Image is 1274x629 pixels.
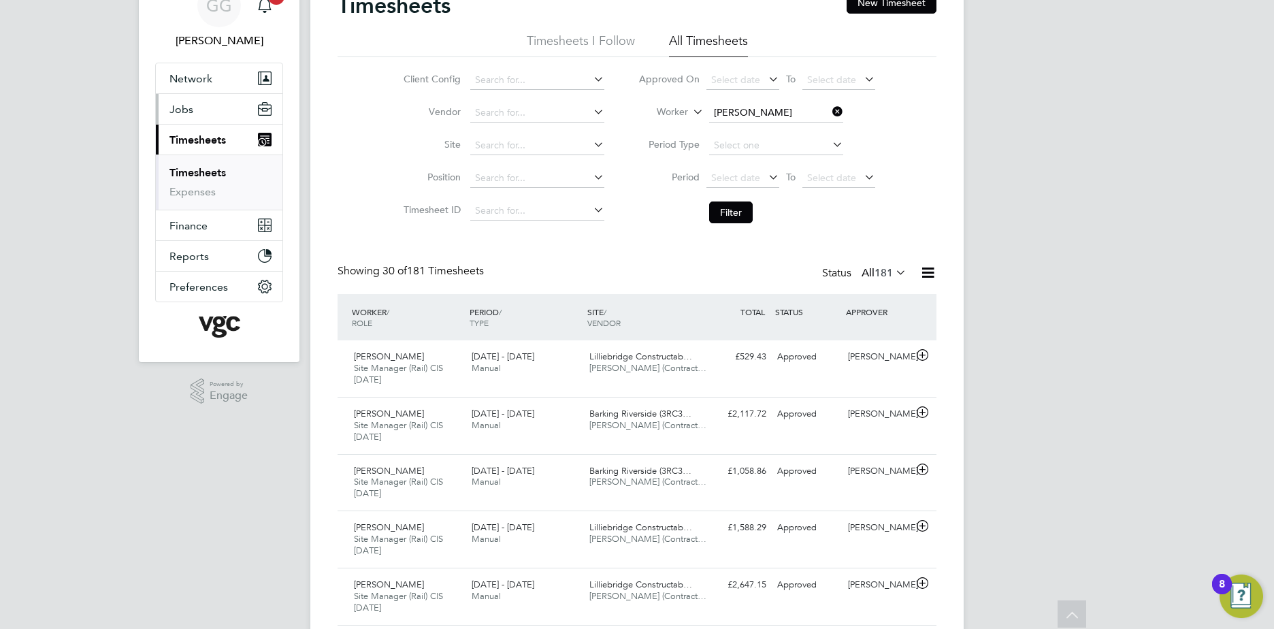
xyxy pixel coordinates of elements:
span: Manual [472,476,501,487]
input: Search for... [470,136,604,155]
span: [PERSON_NAME] (Contract… [589,590,706,602]
span: Gauri Gautam [155,33,283,49]
span: Select date [807,172,856,184]
label: Position [399,171,461,183]
input: Search for... [470,169,604,188]
span: Manual [472,419,501,431]
span: [DATE] - [DATE] [472,579,534,590]
button: Jobs [156,94,282,124]
li: All Timesheets [669,33,748,57]
div: £1,588.29 [701,517,772,539]
div: 8 [1219,584,1225,602]
span: [PERSON_NAME] (Contract… [589,476,706,487]
li: Timesheets I Follow [527,33,635,57]
label: Worker [627,106,688,119]
span: Site Manager (Rail) CIS [DATE] [354,419,443,442]
span: Barking Riverside (3RC3… [589,465,691,477]
span: Select date [807,74,856,86]
span: 30 of [382,264,407,278]
button: Preferences [156,272,282,302]
div: [PERSON_NAME] [843,517,913,539]
button: Network [156,63,282,93]
span: / [604,306,606,317]
label: Timesheet ID [399,204,461,216]
input: Search for... [709,103,843,123]
label: Vendor [399,106,461,118]
div: [PERSON_NAME] [843,346,913,368]
div: [PERSON_NAME] [843,403,913,425]
input: Search for... [470,103,604,123]
input: Select one [709,136,843,155]
div: £2,647.15 [701,574,772,596]
div: Showing [338,264,487,278]
span: [PERSON_NAME] (Contract… [589,419,706,431]
label: Site [399,138,461,150]
span: Site Manager (Rail) CIS [DATE] [354,533,443,556]
button: Filter [709,201,753,223]
span: Lilliebridge Constructab… [589,521,692,533]
button: Finance [156,210,282,240]
span: [PERSON_NAME] [354,408,424,419]
a: Go to home page [155,316,283,338]
span: Finance [169,219,208,232]
span: Site Manager (Rail) CIS [DATE] [354,362,443,385]
div: Status [822,264,909,283]
a: Powered byEngage [191,378,248,404]
span: TOTAL [740,306,765,317]
span: VENDOR [587,317,621,328]
span: [PERSON_NAME] (Contract… [589,362,706,374]
input: Search for... [470,71,604,90]
span: Network [169,72,212,85]
img: vgcgroup-logo-retina.png [199,316,240,338]
span: ROLE [352,317,372,328]
div: Timesheets [156,155,282,210]
div: WORKER [348,300,466,335]
input: Search for... [470,201,604,221]
span: Manual [472,362,501,374]
span: Engage [210,390,248,402]
span: [DATE] - [DATE] [472,408,534,419]
button: Open Resource Center, 8 new notifications [1220,575,1263,618]
span: Select date [711,74,760,86]
span: To [782,70,800,88]
span: 181 [875,266,893,280]
span: [DATE] - [DATE] [472,521,534,533]
span: [PERSON_NAME] [354,351,424,362]
div: £1,058.86 [701,460,772,483]
span: Powered by [210,378,248,390]
span: Lilliebridge Constructab… [589,579,692,590]
span: To [782,168,800,186]
span: / [499,306,502,317]
span: [PERSON_NAME] [354,465,424,477]
div: Approved [772,460,843,483]
span: [PERSON_NAME] (Contract… [589,533,706,545]
span: / [387,306,389,317]
label: Client Config [399,73,461,85]
div: Approved [772,346,843,368]
div: PERIOD [466,300,584,335]
span: Site Manager (Rail) CIS [DATE] [354,590,443,613]
span: [PERSON_NAME] [354,579,424,590]
div: Approved [772,574,843,596]
span: Preferences [169,280,228,293]
span: 181 Timesheets [382,264,484,278]
button: Reports [156,241,282,271]
label: Period [638,171,700,183]
label: Approved On [638,73,700,85]
span: [PERSON_NAME] [354,521,424,533]
label: All [862,266,906,280]
span: Jobs [169,103,193,116]
a: Expenses [169,185,216,198]
div: £2,117.72 [701,403,772,425]
span: Manual [472,533,501,545]
div: [PERSON_NAME] [843,574,913,596]
div: APPROVER [843,300,913,324]
div: Approved [772,403,843,425]
div: Approved [772,517,843,539]
a: Timesheets [169,166,226,179]
div: [PERSON_NAME] [843,460,913,483]
button: Timesheets [156,125,282,155]
div: STATUS [772,300,843,324]
span: TYPE [470,317,489,328]
span: [DATE] - [DATE] [472,351,534,362]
